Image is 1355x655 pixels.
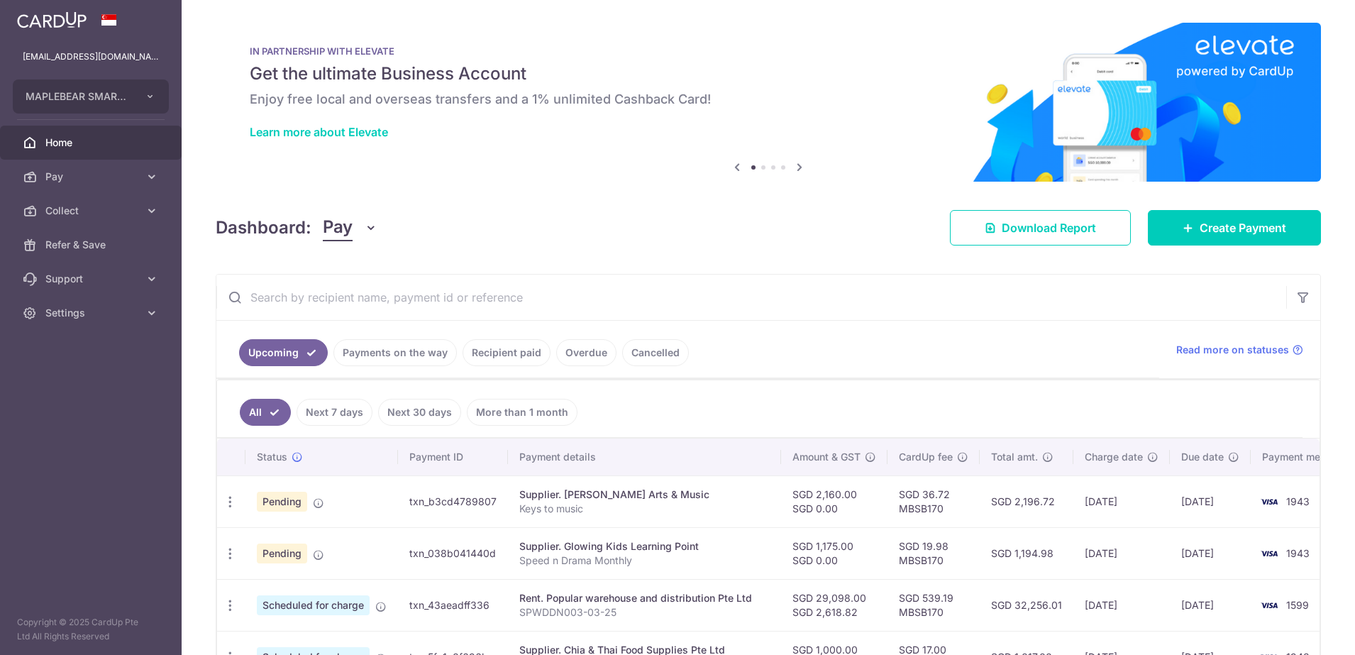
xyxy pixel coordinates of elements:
[463,339,551,366] a: Recipient paid
[792,450,861,464] span: Amount & GST
[323,214,353,241] span: Pay
[216,215,311,241] h4: Dashboard:
[257,595,370,615] span: Scheduled for charge
[216,275,1286,320] input: Search by recipient name, payment id or reference
[1073,579,1170,631] td: [DATE]
[250,125,388,139] a: Learn more about Elevate
[887,475,980,527] td: SGD 36.72 MBSB170
[1181,450,1224,464] span: Due date
[323,214,377,241] button: Pay
[378,399,461,426] a: Next 30 days
[980,475,1073,527] td: SGD 2,196.72
[519,591,770,605] div: Rent. Popular warehouse and distribution Pte Ltd
[781,527,887,579] td: SGD 1,175.00 SGD 0.00
[1286,599,1309,611] span: 1599
[45,136,139,150] span: Home
[17,11,87,28] img: CardUp
[250,91,1287,108] h6: Enjoy free local and overseas transfers and a 1% unlimited Cashback Card!
[250,62,1287,85] h5: Get the ultimate Business Account
[297,399,372,426] a: Next 7 days
[239,339,328,366] a: Upcoming
[980,579,1073,631] td: SGD 32,256.01
[1200,219,1286,236] span: Create Payment
[1255,545,1283,562] img: Bank Card
[45,204,139,218] span: Collect
[519,502,770,516] p: Keys to music
[1176,343,1303,357] a: Read more on statuses
[622,339,689,366] a: Cancelled
[781,579,887,631] td: SGD 29,098.00 SGD 2,618.82
[216,23,1321,182] img: Renovation banner
[45,306,139,320] span: Settings
[398,439,508,475] th: Payment ID
[398,475,508,527] td: txn_b3cd4789807
[1002,219,1096,236] span: Download Report
[519,488,770,502] div: Supplier. [PERSON_NAME] Arts & Music
[1085,450,1143,464] span: Charge date
[250,45,1287,57] p: IN PARTNERSHIP WITH ELEVATE
[257,450,287,464] span: Status
[1170,527,1251,579] td: [DATE]
[1170,475,1251,527] td: [DATE]
[1073,475,1170,527] td: [DATE]
[45,272,139,286] span: Support
[991,450,1038,464] span: Total amt.
[781,475,887,527] td: SGD 2,160.00 SGD 0.00
[398,527,508,579] td: txn_038b041440d
[333,339,457,366] a: Payments on the way
[899,450,953,464] span: CardUp fee
[519,605,770,620] p: SPWDDN003-03-25
[257,492,307,512] span: Pending
[1286,495,1310,507] span: 1943
[1176,343,1289,357] span: Read more on statuses
[519,554,770,568] p: Speed n Drama Monthly
[398,579,508,631] td: txn_43aeadff336
[980,527,1073,579] td: SGD 1,194.98
[1255,493,1283,510] img: Bank Card
[887,527,980,579] td: SGD 19.98 MBSB170
[1073,527,1170,579] td: [DATE]
[887,579,980,631] td: SGD 539.19 MBSB170
[45,170,139,184] span: Pay
[240,399,291,426] a: All
[257,544,307,563] span: Pending
[556,339,616,366] a: Overdue
[1170,579,1251,631] td: [DATE]
[1264,612,1341,648] iframe: Opens a widget where you can find more information
[13,79,169,114] button: MAPLEBEAR SMART LEARNERS PTE. LTD.
[1148,210,1321,246] a: Create Payment
[26,89,131,104] span: MAPLEBEAR SMART LEARNERS PTE. LTD.
[508,439,781,475] th: Payment details
[23,50,159,64] p: [EMAIL_ADDRESS][DOMAIN_NAME]
[1255,597,1283,614] img: Bank Card
[45,238,139,252] span: Refer & Save
[467,399,577,426] a: More than 1 month
[950,210,1131,246] a: Download Report
[1286,547,1310,559] span: 1943
[519,539,770,554] div: Supplier. Glowing Kids Learning Point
